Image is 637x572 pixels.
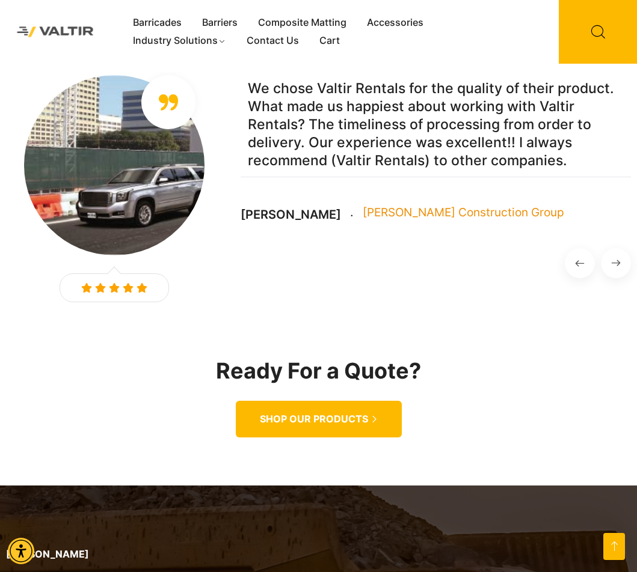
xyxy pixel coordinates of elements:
[565,248,595,278] button: Previous Slide
[357,14,434,32] a: Accessories
[241,72,631,177] p: We chose Valtir Rentals for the quality of their product. What made us happiest about working wit...
[363,204,564,222] p: [PERSON_NAME] Construction Group
[603,533,625,560] a: Open this option
[309,32,350,50] a: Cart
[236,32,309,50] a: Contact Us
[8,538,34,564] div: Accessibility Menu
[9,19,102,45] img: Valtir Rentals
[123,14,192,32] a: Barricades
[192,14,248,32] a: Barriers
[6,359,631,383] h2: Ready For a Quote?
[241,207,341,222] p: [PERSON_NAME]
[350,204,354,222] div: .
[260,413,368,425] span: SHOP OUR PRODUCTS
[123,32,236,50] a: Industry Solutions
[6,549,488,560] p: [PERSON_NAME]
[248,14,357,32] a: Composite Matting
[236,401,402,437] a: SHOP OUR PRODUCTS
[24,75,205,255] img: Sean Kratz
[601,248,631,278] button: Next Slide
